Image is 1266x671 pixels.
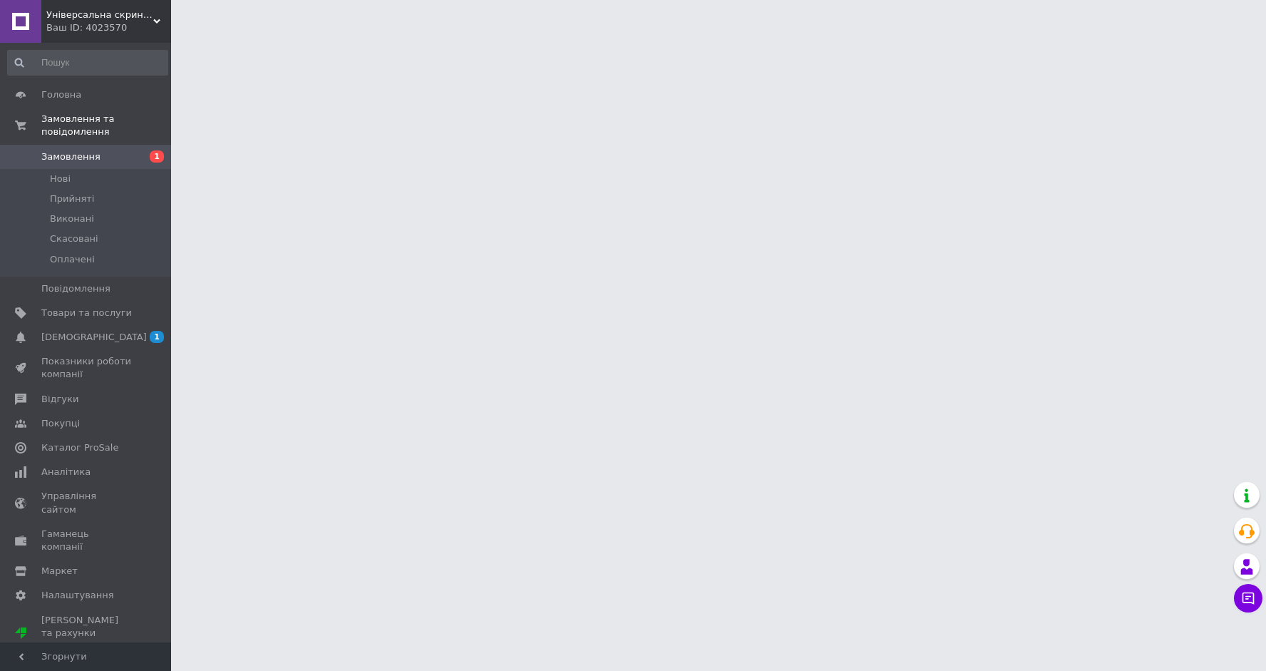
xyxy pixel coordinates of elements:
span: Налаштування [41,589,114,602]
span: [PERSON_NAME] та рахунки [41,614,132,653]
span: Гаманець компанії [41,528,132,553]
span: Показники роботи компанії [41,355,132,381]
input: Пошук [7,50,168,76]
span: Повідомлення [41,282,110,295]
span: Аналітика [41,466,91,478]
span: Замовлення [41,150,101,163]
span: Головна [41,88,81,101]
span: Універсальна скринька [46,9,153,21]
span: [DEMOGRAPHIC_DATA] [41,331,147,344]
button: Чат з покупцем [1234,584,1262,613]
span: Товари та послуги [41,307,132,319]
span: 1 [150,331,164,343]
span: Прийняті [50,193,94,205]
div: Prom топ [41,640,132,652]
span: Скасовані [50,232,98,245]
span: Оплачені [50,253,95,266]
span: Каталог ProSale [41,441,118,454]
span: Відгуки [41,393,78,406]
span: Виконані [50,212,94,225]
span: Маркет [41,565,78,578]
span: Замовлення та повідомлення [41,113,171,138]
span: 1 [150,150,164,163]
div: Ваш ID: 4023570 [46,21,171,34]
span: Нові [50,173,71,185]
span: Управління сайтом [41,490,132,516]
span: Покупці [41,417,80,430]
